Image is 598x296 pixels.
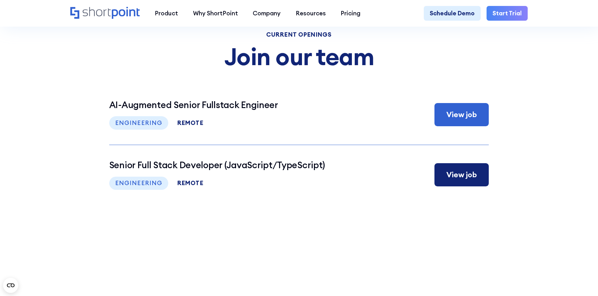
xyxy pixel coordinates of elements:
div: Product [155,9,178,18]
div: remote [177,180,203,186]
div: Engineering [109,116,169,130]
div: Pricing [341,9,360,18]
div: remote [177,120,203,126]
div: View job [446,109,477,120]
div: Engineering [109,177,169,190]
div: Company [253,9,281,18]
a: AI-Augmented Senior Fullstack EngineerEngineeringremoteView job [109,85,489,144]
a: Resources [288,6,333,21]
div: Why ShortPoint [193,9,238,18]
a: Company [245,6,288,21]
a: Schedule Demo [424,6,481,21]
a: Start Trial [487,6,528,21]
a: Pricing [333,6,368,21]
a: Senior Full Stack Developer (JavaScript/TypeScript)EngineeringremoteView job [109,145,489,205]
div: View job [446,169,477,180]
h3: AI-Augmented Senior Fullstack Engineer [109,100,278,110]
a: Product [147,6,186,21]
div: Current Openings [109,32,489,38]
iframe: Chat Widget [485,223,598,296]
div: Resources [296,9,326,18]
a: Home [70,7,140,20]
a: Why ShortPoint [186,6,245,21]
h3: Join our team [109,44,489,70]
button: Open CMP widget [3,278,18,293]
h3: Senior Full Stack Developer (JavaScript/TypeScript) [109,160,325,170]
